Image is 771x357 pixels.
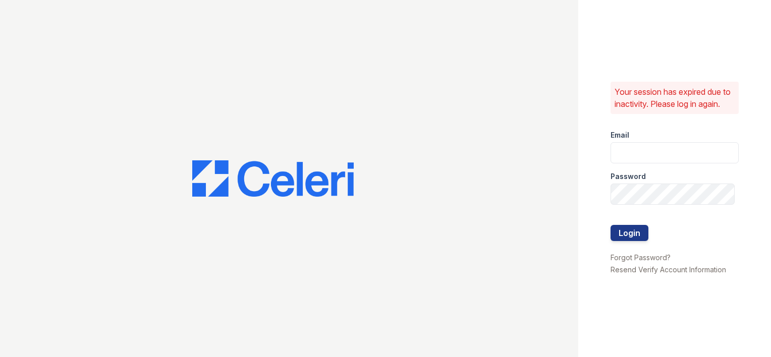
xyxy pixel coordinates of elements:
[615,86,735,110] p: Your session has expired due to inactivity. Please log in again.
[611,253,671,262] a: Forgot Password?
[611,130,629,140] label: Email
[611,265,726,274] a: Resend Verify Account Information
[611,225,648,241] button: Login
[192,160,354,197] img: CE_Logo_Blue-a8612792a0a2168367f1c8372b55b34899dd931a85d93a1a3d3e32e68fde9ad4.png
[611,171,646,182] label: Password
